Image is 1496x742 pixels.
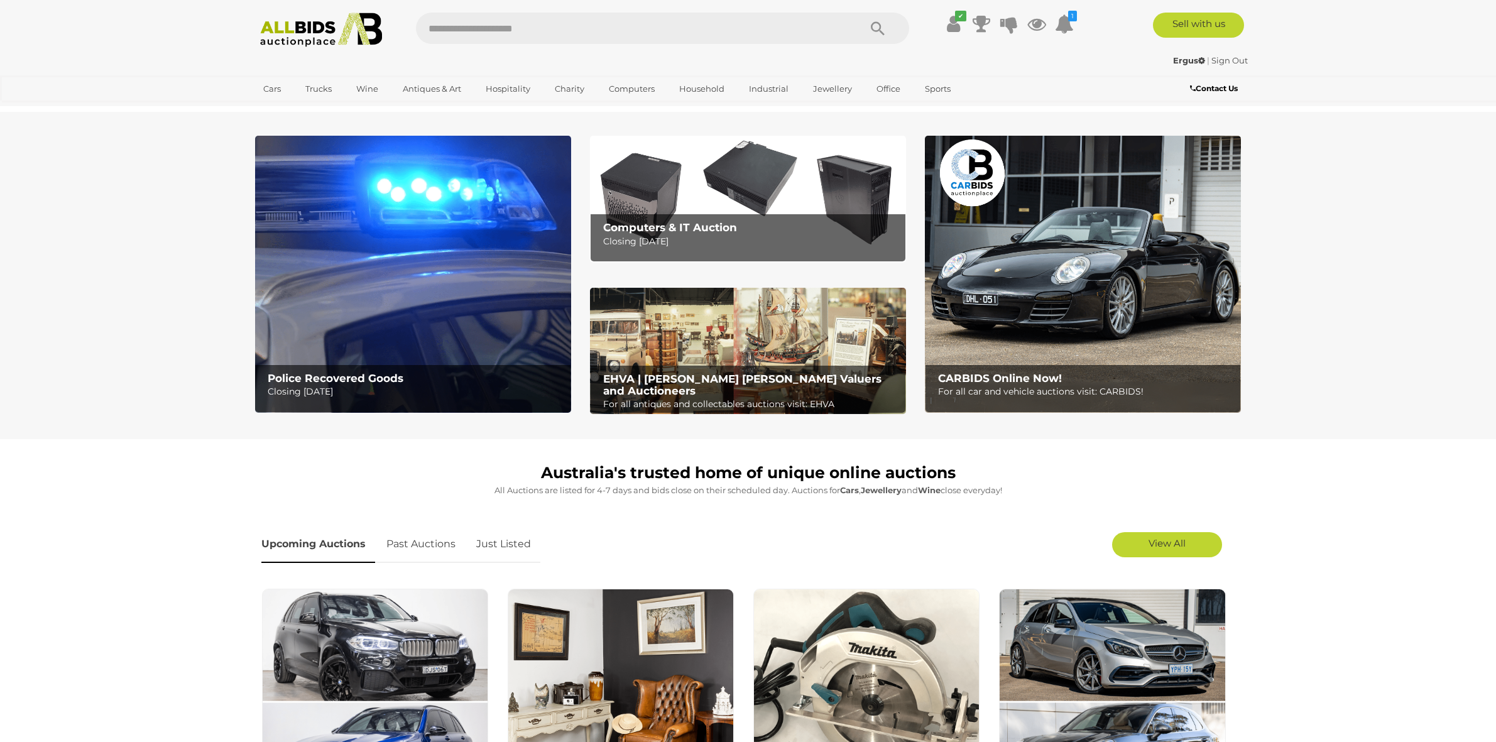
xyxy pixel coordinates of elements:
[268,372,403,385] b: Police Recovered Goods
[846,13,909,44] button: Search
[955,11,966,21] i: ✔
[1173,55,1207,65] a: Ergus
[861,485,902,495] strong: Jewellery
[255,136,571,413] img: Police Recovered Goods
[467,526,540,563] a: Just Listed
[253,13,390,47] img: Allbids.com.au
[917,79,959,99] a: Sports
[603,373,882,397] b: EHVA | [PERSON_NAME] [PERSON_NAME] Valuers and Auctioneers
[603,221,737,234] b: Computers & IT Auction
[1068,11,1077,21] i: 1
[1190,84,1238,93] b: Contact Us
[1207,55,1209,65] span: |
[590,288,906,415] a: EHVA | Evans Hastings Valuers and Auctioneers EHVA | [PERSON_NAME] [PERSON_NAME] Valuers and Auct...
[741,79,797,99] a: Industrial
[268,384,564,400] p: Closing [DATE]
[1112,532,1222,557] a: View All
[255,136,571,413] a: Police Recovered Goods Police Recovered Goods Closing [DATE]
[805,79,860,99] a: Jewellery
[944,13,963,35] a: ✔
[918,485,941,495] strong: Wine
[590,288,906,415] img: EHVA | Evans Hastings Valuers and Auctioneers
[603,234,899,249] p: Closing [DATE]
[547,79,592,99] a: Charity
[1190,82,1241,95] a: Contact Us
[1055,13,1074,35] a: 1
[255,99,361,120] a: [GEOGRAPHIC_DATA]
[1149,537,1186,549] span: View All
[590,136,906,262] a: Computers & IT Auction Computers & IT Auction Closing [DATE]
[938,372,1062,385] b: CARBIDS Online Now!
[603,396,899,412] p: For all antiques and collectables auctions visit: EHVA
[925,136,1241,413] a: CARBIDS Online Now! CARBIDS Online Now! For all car and vehicle auctions visit: CARBIDS!
[671,79,733,99] a: Household
[261,483,1235,498] p: All Auctions are listed for 4-7 days and bids close on their scheduled day. Auctions for , and cl...
[925,136,1241,413] img: CARBIDS Online Now!
[478,79,538,99] a: Hospitality
[601,79,663,99] a: Computers
[255,79,289,99] a: Cars
[938,384,1234,400] p: For all car and vehicle auctions visit: CARBIDS!
[348,79,386,99] a: Wine
[395,79,469,99] a: Antiques & Art
[1153,13,1244,38] a: Sell with us
[1173,55,1205,65] strong: Ergus
[377,526,465,563] a: Past Auctions
[297,79,340,99] a: Trucks
[261,464,1235,482] h1: Australia's trusted home of unique online auctions
[840,485,859,495] strong: Cars
[590,136,906,262] img: Computers & IT Auction
[261,526,375,563] a: Upcoming Auctions
[1211,55,1248,65] a: Sign Out
[868,79,909,99] a: Office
